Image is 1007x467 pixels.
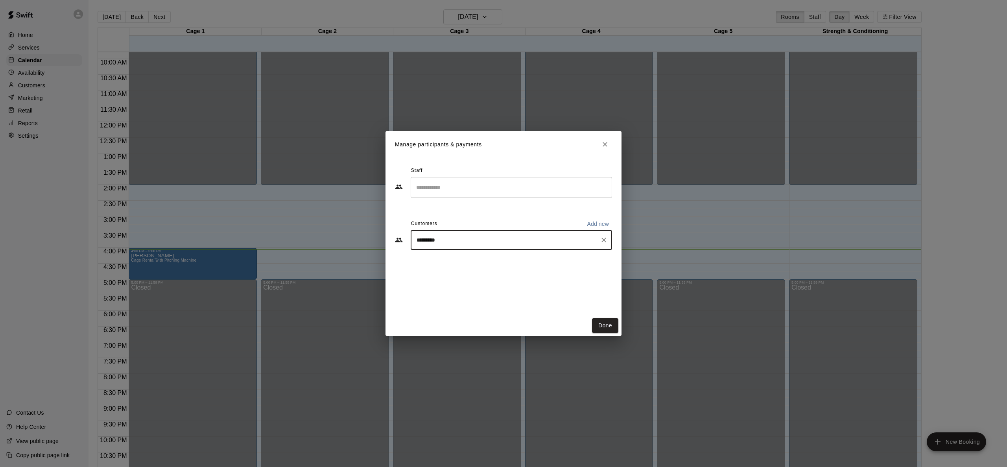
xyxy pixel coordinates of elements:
button: Close [598,137,612,151]
p: Manage participants & payments [395,140,482,149]
button: Clear [598,234,609,245]
svg: Staff [395,183,403,191]
button: Done [592,318,618,333]
div: Search staff [411,177,612,198]
p: Add new [587,220,609,228]
button: Add new [584,218,612,230]
span: Staff [411,164,422,177]
div: Start typing to search customers... [411,230,612,250]
span: Customers [411,218,437,230]
svg: Customers [395,236,403,244]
